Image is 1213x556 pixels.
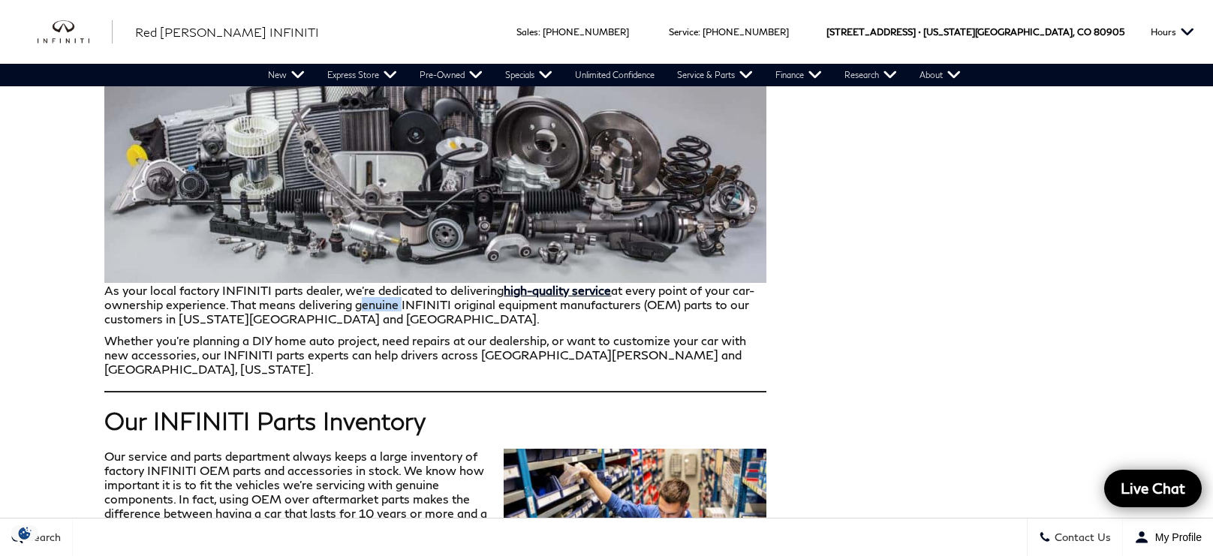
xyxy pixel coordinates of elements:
a: [PHONE_NUMBER] [543,26,629,38]
a: Research [833,64,908,86]
button: Open user profile menu [1123,518,1213,556]
a: Specials [494,64,564,86]
span: Sales [516,26,538,38]
span: Contact Us [1051,531,1111,544]
section: Click to Open Cookie Consent Modal [8,525,42,541]
p: Our service and parts department always keeps a large inventory of factory INFINITI OEM parts and... [104,449,766,534]
a: Live Chat [1104,470,1202,507]
span: Service [669,26,698,38]
strong: Our INFINITI Parts Inventory [104,406,426,435]
a: Service & Parts [666,64,764,86]
a: Unlimited Confidence [564,64,666,86]
a: New [257,64,316,86]
span: Red [PERSON_NAME] INFINITI [135,25,319,39]
span: Search [23,531,61,544]
p: Whether you’re planning a DIY home auto project, need repairs at our dealership, or want to custo... [104,333,766,376]
nav: Main Navigation [257,64,972,86]
span: My Profile [1149,531,1202,543]
a: About [908,64,972,86]
img: Opt-Out Icon [8,525,42,541]
span: : [698,26,700,38]
img: INFINITI [38,20,113,44]
a: Red [PERSON_NAME] INFINITI [135,23,319,41]
a: [PHONE_NUMBER] [703,26,789,38]
a: Express Store [316,64,408,86]
a: Pre-Owned [408,64,494,86]
a: Finance [764,64,833,86]
a: [STREET_ADDRESS] • [US_STATE][GEOGRAPHIC_DATA], CO 80905 [826,26,1124,38]
span: Live Chat [1113,479,1193,497]
a: high-quality service [504,283,611,297]
span: : [538,26,540,38]
a: infiniti [38,20,113,44]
